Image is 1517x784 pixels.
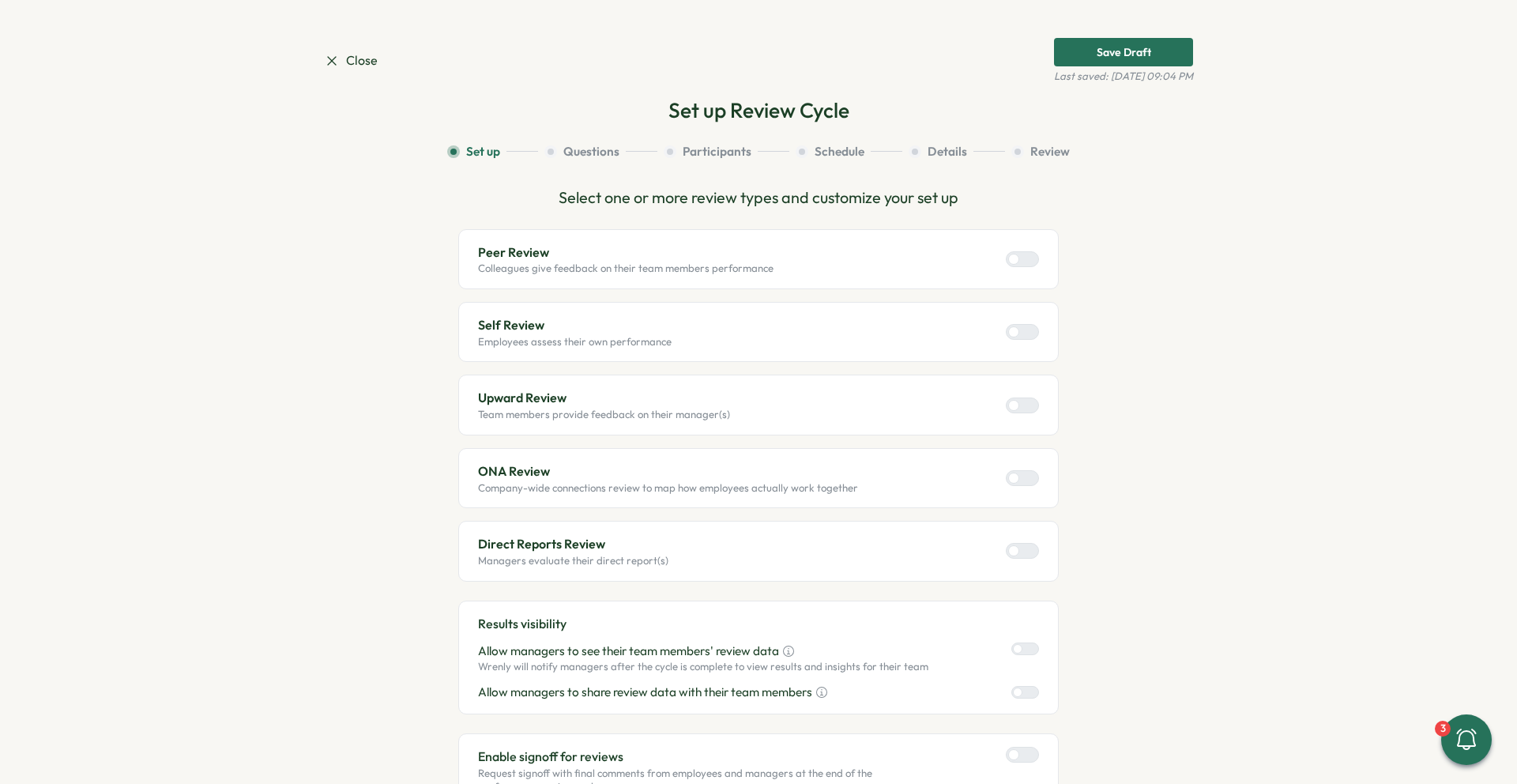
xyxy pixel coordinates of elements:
span: Last saved: [DATE] 09:04 PM [1054,70,1193,84]
p: Wrenly will notify managers after the cycle is complete to view results and insights for their team [478,660,928,674]
p: Allow managers to share review data with their team members [478,684,812,701]
p: Team members provide feedback on their manager(s) [478,408,730,422]
p: Select one or more review types and customize your set up [458,186,1059,210]
button: Questions [544,143,657,160]
h2: Set up Review Cycle [668,96,849,124]
p: Company-wide connections review to map how employees actually work together [478,481,858,496]
button: Save Draft [1054,38,1193,66]
button: Participants [664,143,789,160]
p: Allow managers to see their team members' review data [478,643,779,660]
button: Details [909,143,1005,160]
div: 3 [1435,721,1451,737]
p: Self Review [478,315,672,335]
p: Results visibility [478,614,1039,634]
div: Save Draft [1097,47,1151,58]
p: Employees assess their own performance [478,335,672,349]
p: ONA Review [478,462,858,481]
p: Direct Reports Review [478,534,668,554]
p: Enable signoff for reviews [478,747,883,767]
p: Managers evaluate their direct report(s) [478,554,668,568]
button: Review [1011,143,1070,160]
button: Schedule [796,143,902,160]
button: Set up [447,143,538,160]
p: Colleagues give feedback on their team members performance [478,262,774,276]
p: Upward Review [478,388,730,408]
p: Peer Review [478,243,774,262]
button: 3 [1441,714,1492,765]
a: Close [324,51,378,70]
